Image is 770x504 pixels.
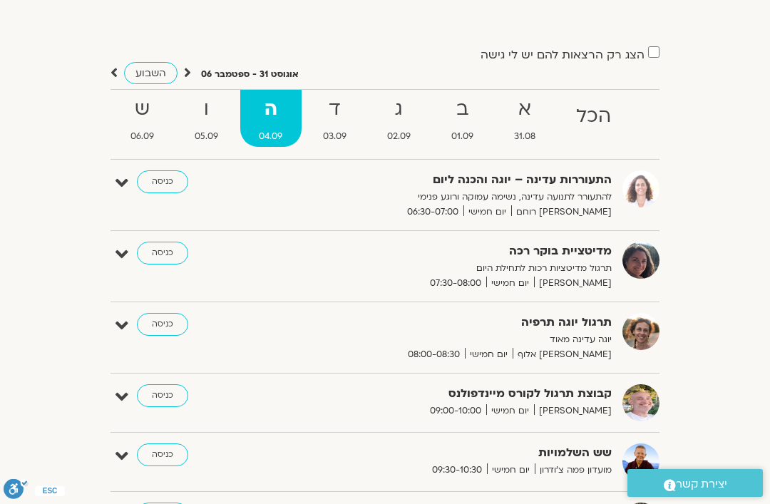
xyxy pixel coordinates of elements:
[240,93,302,125] strong: ה
[486,276,534,291] span: יום חמישי
[137,313,188,336] a: כניסה
[534,403,612,418] span: [PERSON_NAME]
[403,347,465,362] span: 08:00-08:30
[432,129,492,144] span: 01.09
[305,170,612,190] strong: התעוררות עדינה – יוגה והכנה ליום
[240,90,302,147] a: ה04.09
[304,129,366,144] span: 03.09
[112,93,173,125] strong: ש
[425,403,486,418] span: 09:00-10:00
[137,170,188,193] a: כניסה
[465,347,513,362] span: יום חמישי
[304,93,366,125] strong: ד
[676,475,727,494] span: יצירת קשר
[513,347,612,362] span: [PERSON_NAME] אלוף
[137,384,188,407] a: כניסה
[305,261,612,276] p: תרגול מדיטציות רכות לתחילת היום
[535,463,612,478] span: מועדון פמה צ'ודרון
[176,90,237,147] a: ו05.09
[432,93,492,125] strong: ב
[305,190,612,205] p: להתעורר לתנועה עדינה, נשימה עמוקה ורוגע פנימי
[495,90,554,147] a: א31.08
[112,90,173,147] a: ש06.09
[305,332,612,347] p: יוגה עדינה מאוד
[176,93,237,125] strong: ו
[511,205,612,220] span: [PERSON_NAME] רוחם
[487,463,535,478] span: יום חמישי
[305,443,612,463] strong: שש השלמויות
[112,129,173,144] span: 06.09
[304,90,366,147] a: ד03.09
[481,48,645,61] label: הצג רק הרצאות להם יש לי גישה
[137,443,188,466] a: כניסה
[557,90,630,147] a: הכל
[402,205,463,220] span: 06:30-07:00
[369,93,430,125] strong: ג
[534,276,612,291] span: [PERSON_NAME]
[305,384,612,403] strong: קבוצת תרגול לקורס מיינדפולנס
[137,242,188,264] a: כניסה
[427,463,487,478] span: 09:30-10:30
[240,129,302,144] span: 04.09
[369,90,430,147] a: ג02.09
[305,313,612,332] strong: תרגול יוגה תרפיה
[135,66,166,80] span: השבוע
[176,129,237,144] span: 05.09
[495,93,554,125] strong: א
[425,276,486,291] span: 07:30-08:00
[627,469,763,497] a: יצירת קשר
[557,101,630,133] strong: הכל
[432,90,492,147] a: ב01.09
[305,242,612,261] strong: מדיטציית בוקר רכה
[201,67,299,82] p: אוגוסט 31 - ספטמבר 06
[369,129,430,144] span: 02.09
[124,62,178,84] a: השבוע
[463,205,511,220] span: יום חמישי
[486,403,534,418] span: יום חמישי
[495,129,554,144] span: 31.08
